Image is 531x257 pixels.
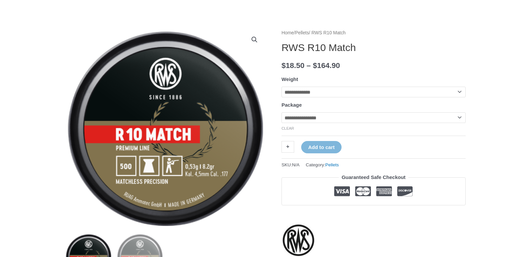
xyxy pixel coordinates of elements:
a: Clear options [282,126,294,130]
span: Category: [306,161,339,169]
a: View full-screen image gallery [248,34,260,46]
iframe: Customer reviews powered by Trustpilot [282,210,466,218]
a: + [282,141,294,153]
a: Pellets [295,30,309,35]
a: Pellets [325,162,339,167]
h1: RWS R10 Match [282,42,466,54]
span: N/A [292,162,300,167]
span: $ [313,61,317,70]
bdi: 164.90 [313,61,340,70]
span: SKU: [282,161,300,169]
button: Add to cart [301,141,342,153]
label: Package [282,102,302,108]
a: RWS [282,223,315,257]
img: RWS R10 Match [65,29,265,229]
span: $ [282,61,286,70]
legend: Guaranteed Safe Checkout [339,173,408,182]
span: – [307,61,311,70]
a: Home [282,30,294,35]
bdi: 18.50 [282,61,305,70]
label: Weight [282,76,298,82]
nav: Breadcrumb [282,29,466,37]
